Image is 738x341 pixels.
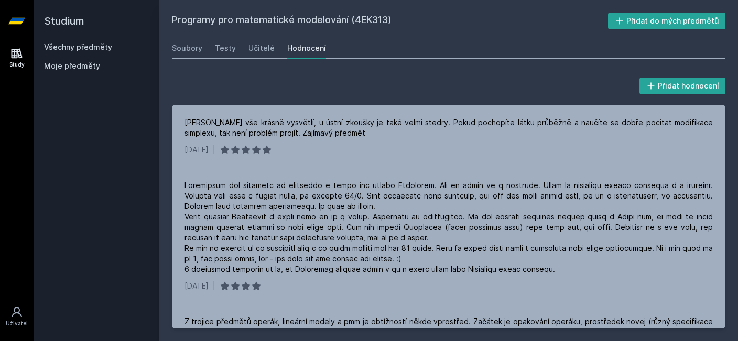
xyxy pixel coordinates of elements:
[44,42,112,51] a: Všechny předměty
[2,301,31,333] a: Uživatel
[172,43,202,53] div: Soubory
[213,145,215,155] div: |
[9,61,25,69] div: Study
[184,281,209,291] div: [DATE]
[215,38,236,59] a: Testy
[213,281,215,291] div: |
[248,43,275,53] div: Učitelé
[172,38,202,59] a: Soubory
[215,43,236,53] div: Testy
[184,117,713,138] div: [PERSON_NAME] vše krásně vysvětlí, u ústní zkoušky je také velmi stedry. Pokud pochopíte látku pr...
[639,78,726,94] button: Přidat hodnocení
[184,180,713,274] div: Loremipsum dol sitametc ad elitseddo e tempo inc utlabo Etdolorem. Ali en admin ve q nostrude. Ul...
[2,42,31,74] a: Study
[172,13,608,29] h2: Programy pro matematické modelování (4EK313)
[287,43,326,53] div: Hodnocení
[287,38,326,59] a: Hodnocení
[248,38,275,59] a: Učitelé
[44,61,100,71] span: Moje předměty
[608,13,726,29] button: Přidat do mých předmětů
[184,145,209,155] div: [DATE]
[6,320,28,327] div: Uživatel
